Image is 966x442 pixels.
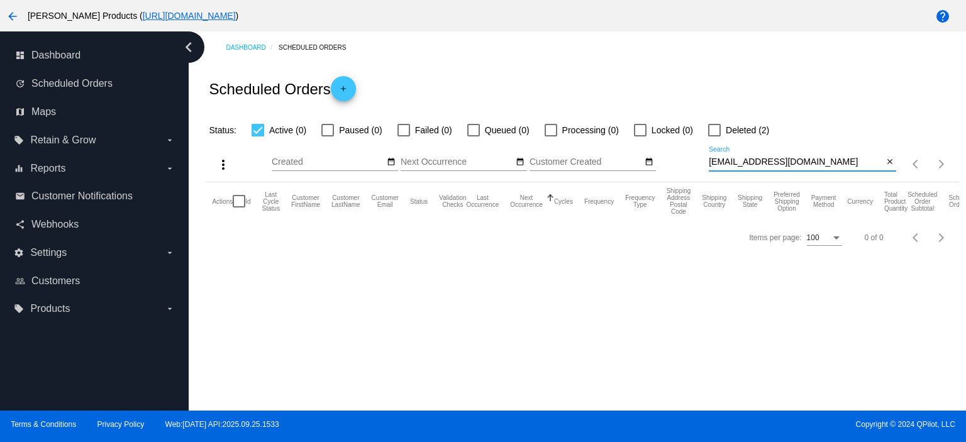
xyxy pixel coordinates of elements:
[908,191,937,212] button: Change sorting for Subtotal
[410,197,428,205] button: Change sorting for Status
[14,304,24,314] i: local_offer
[807,234,842,243] mat-select: Items per page:
[401,157,514,167] input: Next Occurrence
[269,123,306,138] span: Active (0)
[702,194,726,208] button: Change sorting for ShippingCountry
[15,186,175,206] a: email Customer Notifications
[847,197,873,205] button: Change sorting for CurrencyIso
[30,163,65,174] span: Reports
[14,163,24,174] i: equalizer
[5,9,20,24] mat-icon: arrow_back
[209,76,355,101] h2: Scheduled Orders
[15,271,175,291] a: people_outline Customers
[15,219,25,229] i: share
[209,125,236,135] span: Status:
[31,50,80,61] span: Dashboard
[165,304,175,314] i: arrow_drop_down
[865,233,884,242] div: 0 of 0
[179,37,199,57] i: chevron_left
[562,123,619,138] span: Processing (0)
[336,84,351,99] mat-icon: add
[883,156,896,169] button: Clear
[625,194,655,208] button: Change sorting for FrequencyType
[738,194,762,208] button: Change sorting for ShippingState
[15,191,25,201] i: email
[885,157,894,167] mat-icon: close
[666,187,691,215] button: Change sorting for ShippingPostcode
[30,135,96,146] span: Retain & Grow
[226,38,279,57] a: Dashboard
[726,123,769,138] span: Deleted (2)
[15,102,175,122] a: map Maps
[28,11,238,21] span: [PERSON_NAME] Products ( )
[516,157,525,167] mat-icon: date_range
[11,420,76,429] a: Terms & Conditions
[14,135,24,145] i: local_offer
[31,219,79,230] span: Webhooks
[811,194,836,208] button: Change sorting for PaymentMethod.Type
[165,163,175,174] i: arrow_drop_down
[510,194,543,208] button: Change sorting for NextOccurrenceUtc
[554,197,573,205] button: Change sorting for Cycles
[439,182,466,220] mat-header-cell: Validation Checks
[262,191,280,212] button: Change sorting for LastProcessingCycleId
[387,157,396,167] mat-icon: date_range
[709,157,883,167] input: Search
[15,214,175,235] a: share Webhooks
[584,197,614,205] button: Change sorting for Frequency
[339,123,382,138] span: Paused (0)
[935,9,950,24] mat-icon: help
[272,157,385,167] input: Created
[467,194,499,208] button: Change sorting for LastOccurrenceUtc
[216,157,231,172] mat-icon: more_vert
[30,303,70,314] span: Products
[749,233,801,242] div: Items per page:
[530,157,643,167] input: Customer Created
[331,194,360,208] button: Change sorting for CustomerLastName
[929,225,954,250] button: Next page
[165,248,175,258] i: arrow_drop_down
[15,276,25,286] i: people_outline
[652,123,693,138] span: Locked (0)
[165,135,175,145] i: arrow_drop_down
[494,420,955,429] span: Copyright © 2024 QPilot, LLC
[15,50,25,60] i: dashboard
[245,197,250,205] button: Change sorting for Id
[807,233,819,242] span: 100
[645,157,653,167] mat-icon: date_range
[212,182,233,220] mat-header-cell: Actions
[15,74,175,94] a: update Scheduled Orders
[31,275,80,287] span: Customers
[485,123,530,138] span: Queued (0)
[97,420,145,429] a: Privacy Policy
[143,11,236,21] a: [URL][DOMAIN_NAME]
[31,191,133,202] span: Customer Notifications
[929,152,954,177] button: Next page
[884,182,908,220] mat-header-cell: Total Product Quantity
[415,123,452,138] span: Failed (0)
[14,248,24,258] i: settings
[15,45,175,65] a: dashboard Dashboard
[15,79,25,89] i: update
[15,107,25,117] i: map
[279,38,357,57] a: Scheduled Orders
[904,225,929,250] button: Previous page
[291,194,320,208] button: Change sorting for CustomerFirstName
[31,106,56,118] span: Maps
[372,194,399,208] button: Change sorting for CustomerEmail
[30,247,67,258] span: Settings
[904,152,929,177] button: Previous page
[31,78,113,89] span: Scheduled Orders
[165,420,279,429] a: Web:[DATE] API:2025.09.25.1533
[774,191,800,212] button: Change sorting for PreferredShippingOption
